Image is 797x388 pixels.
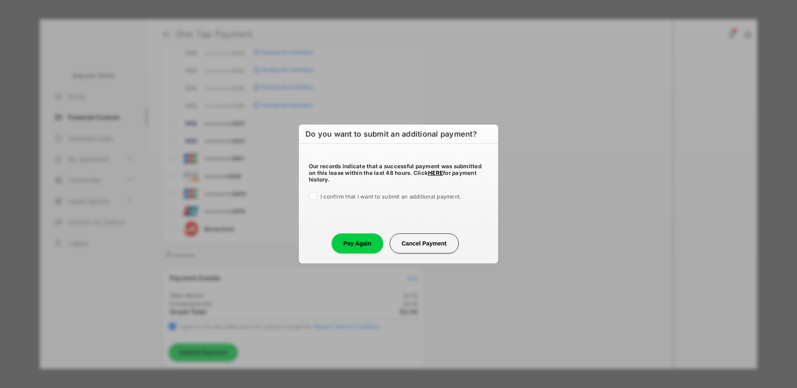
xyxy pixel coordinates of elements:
h5: Our records indicate that a successful payment was submitted on this lease within the last 48 hou... [309,163,488,183]
h6: Do you want to submit an additional payment? [299,125,498,144]
a: HERE [428,169,443,176]
button: Cancel Payment [390,233,459,253]
span: I confirm that I want to submit an additional payment. [320,193,461,200]
button: Pay Again [332,233,383,253]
